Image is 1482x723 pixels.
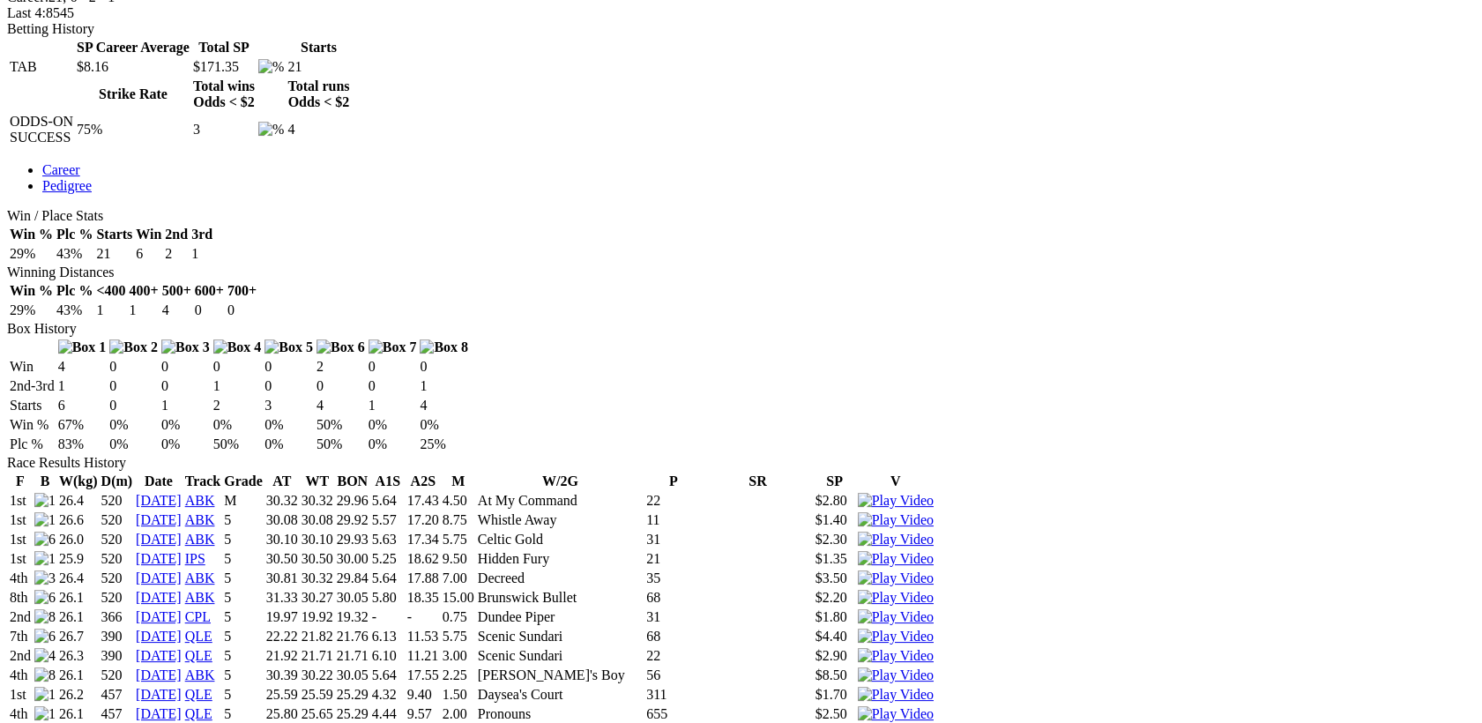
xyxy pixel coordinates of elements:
[9,589,32,607] td: 8th
[135,245,162,263] td: 6
[212,397,263,414] td: 2
[406,492,440,510] td: 17.43
[645,589,701,607] td: 68
[223,628,264,645] td: 5
[101,589,134,607] td: 520
[34,493,56,509] img: 1
[9,416,56,434] td: Win %
[858,687,934,702] a: View replay
[212,416,263,434] td: 0%
[185,629,212,644] a: QLE
[135,473,182,490] th: Date
[56,302,93,319] td: 43%
[371,608,405,626] td: -
[56,226,93,243] th: Plc %
[34,590,56,606] img: 6
[136,629,182,644] a: [DATE]
[287,113,350,146] td: 4
[336,511,369,529] td: 29.92
[858,667,934,683] img: Play Video
[58,511,99,529] td: 26.6
[9,358,56,376] td: Win
[858,706,934,722] img: Play Video
[442,628,475,645] td: 5.75
[316,416,366,434] td: 50%
[9,302,54,319] td: 29%
[212,358,263,376] td: 0
[645,570,701,587] td: 35
[9,113,74,146] td: ODDS-ON SUCCESS
[265,589,299,607] td: 31.33
[161,282,192,300] th: 500+
[477,492,644,510] td: At My Command
[109,339,158,355] img: Box 2
[58,647,99,665] td: 26.3
[287,39,350,56] th: Starts
[95,282,126,300] th: <400
[160,397,211,414] td: 1
[223,608,264,626] td: 5
[185,687,212,702] a: QLE
[371,492,405,510] td: 5.64
[336,589,369,607] td: 30.05
[858,493,934,509] img: Play Video
[9,647,32,665] td: 2nd
[264,358,314,376] td: 0
[135,226,162,243] th: Win
[223,647,264,665] td: 5
[264,397,314,414] td: 3
[857,473,935,490] th: V
[192,58,256,76] td: $171.35
[368,377,418,395] td: 0
[420,339,468,355] img: Box 8
[57,358,108,376] td: 4
[76,113,190,146] td: 75%
[336,550,369,568] td: 30.00
[223,531,264,548] td: 5
[316,397,366,414] td: 4
[185,570,215,585] a: ABK
[9,282,54,300] th: Win %
[858,648,934,663] a: View replay
[56,282,93,300] th: Plc %
[7,455,1475,471] div: Race Results History
[258,122,284,138] img: %
[265,647,299,665] td: 21.92
[76,58,190,76] td: $8.16
[336,473,369,490] th: BON
[42,162,80,177] a: Career
[136,609,182,624] a: [DATE]
[265,531,299,548] td: 30.10
[371,473,405,490] th: A1S
[56,245,93,263] td: 43%
[336,492,369,510] td: 29.96
[336,628,369,645] td: 21.76
[301,628,334,645] td: 21.82
[858,629,934,645] img: Play Video
[95,245,133,263] td: 21
[34,648,56,664] img: 4
[34,706,56,722] img: 1
[34,629,56,645] img: 6
[265,511,299,529] td: 30.08
[368,358,418,376] td: 0
[442,647,475,665] td: 3.00
[57,397,108,414] td: 6
[477,531,644,548] td: Celtic Gold
[223,492,264,510] td: M
[406,550,440,568] td: 18.62
[442,589,475,607] td: 15.00
[108,397,159,414] td: 0
[477,570,644,587] td: Decreed
[95,226,133,243] th: Starts
[858,493,934,508] a: View replay
[371,550,405,568] td: 5.25
[301,511,334,529] td: 30.08
[645,608,701,626] td: 31
[815,492,855,510] td: $2.80
[58,608,99,626] td: 26.1
[406,608,440,626] td: -
[477,511,644,529] td: Whistle Away
[108,416,159,434] td: 0%
[301,589,334,607] td: 30.27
